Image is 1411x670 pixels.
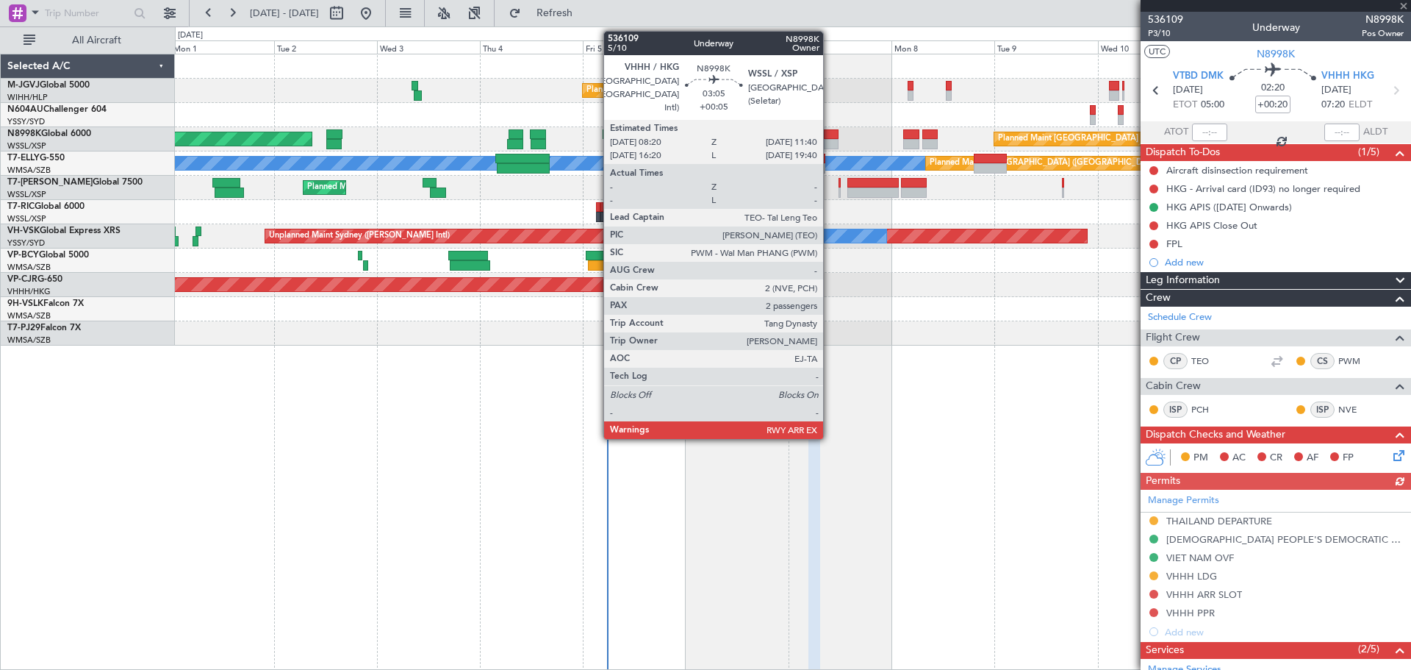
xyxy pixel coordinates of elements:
span: T7-ELLY [7,154,40,163]
span: Pos Owner [1362,27,1404,40]
span: N604AU [7,105,43,114]
div: Sun 7 [789,40,891,54]
div: HKG APIS ([DATE] Onwards) [1166,201,1292,213]
a: VP-CJRG-650 [7,275,62,284]
a: VHHH/HKG [7,286,51,297]
span: Leg Information [1146,272,1220,289]
a: YSSY/SYD [7,238,45,249]
a: Schedule Crew [1148,310,1212,325]
div: Mon 8 [891,40,994,54]
div: Tue 2 [274,40,377,54]
a: T7-PJ29Falcon 7X [7,324,81,332]
div: No Crew [633,225,667,247]
span: ATOT [1164,125,1188,140]
div: [DATE] [178,29,203,42]
span: FP [1343,451,1354,466]
span: Cabin Crew [1146,378,1201,395]
div: Fri 5 [583,40,686,54]
span: AF [1307,451,1318,466]
a: N8998KGlobal 6000 [7,129,91,138]
div: Aircraft disinsection requirement [1166,164,1308,177]
span: VP-BCY [7,251,39,260]
span: [DATE] [1173,83,1203,98]
div: Planned Maint [GEOGRAPHIC_DATA] (Seletar) [586,79,759,101]
a: N604AUChallenger 604 [7,105,107,114]
div: Underway [1252,20,1300,35]
a: TEO [1191,354,1224,368]
span: Services [1146,642,1184,659]
span: VTBD DMK [1173,69,1224,84]
span: AC [1232,451,1246,466]
a: WSSL/XSP [7,213,46,224]
div: Planned Maint [GEOGRAPHIC_DATA] (Seletar) [998,128,1171,150]
a: WMSA/SZB [7,335,51,346]
a: WMSA/SZB [7,262,51,273]
span: 536109 [1148,12,1183,27]
span: [DATE] [1321,83,1351,98]
div: FPL [1166,238,1182,250]
span: P3/10 [1148,27,1183,40]
button: Refresh [502,1,590,25]
span: All Aircraft [38,35,155,46]
div: Planned Maint [GEOGRAPHIC_DATA] ([GEOGRAPHIC_DATA] Intl) [930,152,1175,174]
span: Crew [1146,290,1171,307]
div: Unplanned Maint Sydney ([PERSON_NAME] Intl) [269,225,450,247]
span: 02:20 [1261,81,1285,96]
span: N8998K [7,129,41,138]
a: WMSA/SZB [7,310,51,321]
a: VH-VSKGlobal Express XRS [7,227,121,235]
span: VP-CJR [7,275,37,284]
div: Wed 10 [1098,40,1201,54]
span: ALDT [1363,125,1387,140]
div: Thu 4 [480,40,583,54]
span: 9H-VSLK [7,299,43,308]
span: Refresh [524,8,586,18]
a: YSSY/SYD [7,116,45,127]
span: N8998K [1257,46,1295,62]
a: M-JGVJGlobal 5000 [7,81,90,90]
span: T7-RIC [7,202,35,211]
span: 05:00 [1201,98,1224,113]
div: Wed 3 [377,40,480,54]
a: WMSA/SZB [7,165,51,176]
div: Mon 1 [170,40,273,54]
div: HKG - Arrival card (ID93) no longer required [1166,182,1360,195]
span: 07:20 [1321,98,1345,113]
a: VP-BCYGlobal 5000 [7,251,89,260]
button: UTC [1144,45,1170,58]
a: NVE [1338,403,1371,416]
span: Dispatch Checks and Weather [1146,427,1285,443]
span: Dispatch To-Dos [1146,144,1220,161]
a: WSSL/XSP [7,189,46,200]
a: WIHH/HLP [7,92,48,103]
span: VHHH HKG [1321,69,1374,84]
span: T7-PJ29 [7,324,40,332]
span: ETOT [1173,98,1197,113]
a: T7-ELLYG-550 [7,154,65,163]
div: ISP [1310,402,1335,418]
span: T7-[PERSON_NAME] [7,178,93,187]
div: ISP [1163,402,1188,418]
span: VH-VSK [7,227,40,235]
span: (1/5) [1358,144,1379,160]
input: Trip Number [45,2,129,24]
span: ELDT [1349,98,1372,113]
a: PWM [1338,354,1371,368]
span: N8998K [1362,12,1404,27]
div: CP [1163,353,1188,369]
span: CR [1270,451,1282,466]
span: M-JGVJ [7,81,40,90]
span: (2/5) [1358,641,1379,657]
a: PCH [1191,403,1224,416]
a: 9H-VSLKFalcon 7X [7,299,84,308]
span: PM [1193,451,1208,466]
a: T7-RICGlobal 6000 [7,202,85,211]
div: CS [1310,353,1335,369]
div: Planned Maint Dubai (Al Maktoum Intl) [307,177,452,199]
button: All Aircraft [16,29,159,52]
div: Sat 6 [686,40,789,54]
span: Flight Crew [1146,329,1200,346]
div: Add new [1165,256,1404,268]
div: Tue 9 [994,40,1097,54]
span: [DATE] - [DATE] [250,7,319,20]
